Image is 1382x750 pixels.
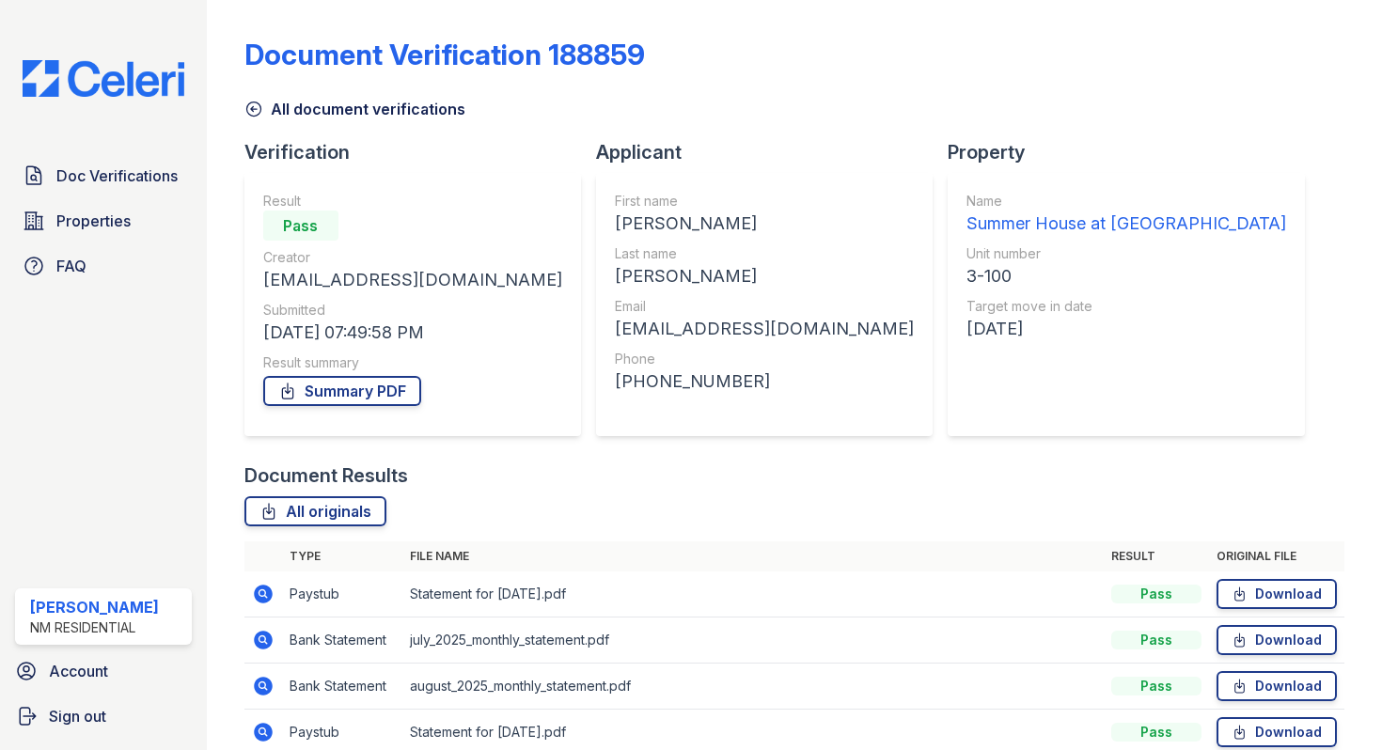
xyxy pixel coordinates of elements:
a: Summary PDF [263,376,421,406]
td: Statement for [DATE].pdf [402,571,1104,617]
div: Pass [1111,677,1201,695]
a: Properties [15,202,192,240]
div: [PERSON_NAME] [615,263,914,289]
div: Phone [615,350,914,368]
a: Download [1217,671,1337,701]
div: Unit number [966,244,1286,263]
div: Pass [263,211,338,241]
div: Submitted [263,301,562,320]
a: Download [1217,717,1337,747]
span: Doc Verifications [56,164,178,187]
a: Account [8,652,199,690]
div: Verification [244,139,596,165]
div: Pass [1111,631,1201,649]
a: Download [1217,579,1337,609]
div: Document Verification 188859 [244,38,645,71]
div: Pass [1111,723,1201,742]
div: Result [263,192,562,211]
div: Creator [263,248,562,267]
div: Name [966,192,1286,211]
div: [EMAIL_ADDRESS][DOMAIN_NAME] [263,267,562,293]
div: [PERSON_NAME] [615,211,914,237]
div: Summer House at [GEOGRAPHIC_DATA] [966,211,1286,237]
a: Download [1217,625,1337,655]
span: Account [49,660,108,682]
td: Bank Statement [282,617,402,664]
td: july_2025_monthly_statement.pdf [402,617,1104,664]
th: Result [1104,541,1209,571]
th: Original file [1209,541,1344,571]
a: All document verifications [244,98,465,120]
div: Result summary [263,353,562,372]
iframe: chat widget [1303,675,1363,731]
div: [PERSON_NAME] [30,596,159,618]
div: Pass [1111,585,1201,603]
div: 3-100 [966,263,1286,289]
img: CE_Logo_Blue-a8612792a0a2168367f1c8372b55b34899dd931a85d93a1a3d3e32e68fde9ad4.png [8,60,199,97]
div: Applicant [596,139,948,165]
a: FAQ [15,247,192,285]
span: Sign out [49,705,106,727]
div: Property [948,139,1320,165]
span: Properties [56,210,131,232]
div: [DATE] 07:49:58 PM [263,320,562,346]
span: FAQ [56,255,86,277]
div: Document Results [244,462,408,489]
div: First name [615,192,914,211]
th: File name [402,541,1104,571]
a: Sign out [8,697,199,735]
div: Email [615,297,914,316]
div: [DATE] [966,316,1286,342]
div: [PHONE_NUMBER] [615,368,914,395]
td: Bank Statement [282,664,402,710]
div: Target move in date [966,297,1286,316]
td: Paystub [282,571,402,617]
th: Type [282,541,402,571]
td: august_2025_monthly_statement.pdf [402,664,1104,710]
div: NM Residential [30,618,159,637]
div: Last name [615,244,914,263]
a: All originals [244,496,386,526]
div: [EMAIL_ADDRESS][DOMAIN_NAME] [615,316,914,342]
a: Name Summer House at [GEOGRAPHIC_DATA] [966,192,1286,237]
a: Doc Verifications [15,157,192,195]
